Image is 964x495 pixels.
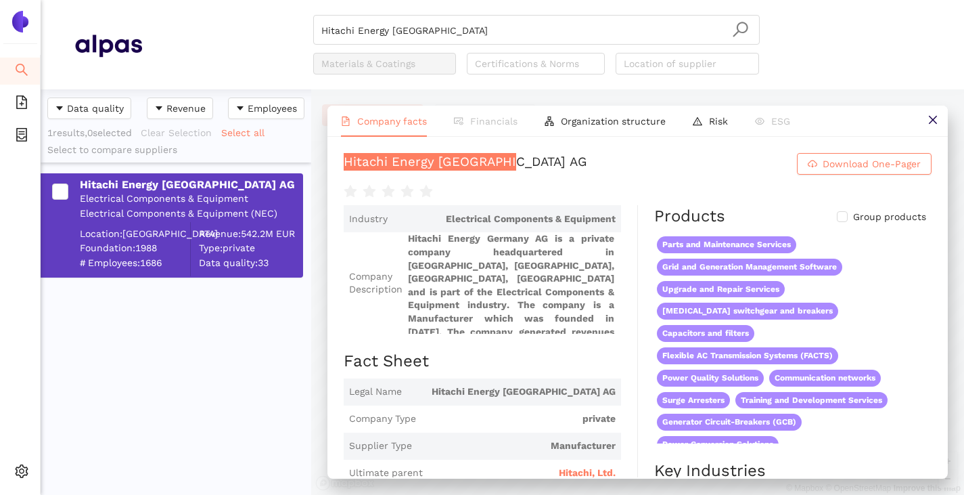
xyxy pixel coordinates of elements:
[657,259,842,276] span: Grid and Generation Management Software
[15,58,28,85] span: search
[74,28,142,62] img: Homepage
[545,116,554,126] span: apartment
[657,303,838,320] span: [MEDICAL_DATA] switchgear and breakers
[657,347,838,364] span: Flexible AC Transmission Systems (FACTS)
[80,242,190,255] span: Foundation: 1988
[80,207,302,221] div: Electrical Components & Equipment (NEC)
[823,156,921,171] span: Download One-Pager
[657,414,802,431] span: Generator Circuit-Breakers (GCB)
[47,98,131,119] button: caret-downData quality
[657,236,796,253] span: Parts and Maintenance Services
[735,392,888,409] span: Training and Development Services
[927,114,938,125] span: close
[693,116,702,126] span: warning
[166,101,206,116] span: Revenue
[344,153,587,175] div: Hitachi Energy [GEOGRAPHIC_DATA] AG
[657,370,764,387] span: Power Quality Solutions
[797,153,932,175] button: cloud-downloadDownload One-Pager
[235,104,245,114] span: caret-down
[454,116,463,126] span: fund-view
[80,227,190,240] div: Location: [GEOGRAPHIC_DATA]
[657,325,754,342] span: Capacitors and filters
[407,385,616,399] span: Hitachi Energy [GEOGRAPHIC_DATA] AG
[561,116,666,127] span: Organization structure
[344,185,357,198] span: star
[55,104,64,114] span: caret-down
[9,11,31,33] img: Logo
[357,116,427,127] span: Company facts
[349,270,403,297] span: Company Description
[657,436,779,453] span: Power Conversion Solutions
[199,256,302,270] span: Data quality: 33
[349,385,402,399] span: Legal Name
[154,104,164,114] span: caret-down
[349,412,416,426] span: Company Type
[349,467,423,480] span: Ultimate parent
[47,127,132,138] span: 1 results, 0 selected
[732,21,749,38] span: search
[344,350,621,373] h2: Fact Sheet
[140,122,221,144] button: Clear Selection
[709,116,728,127] span: Risk
[80,177,302,192] div: Hitachi Energy [GEOGRAPHIC_DATA] AG
[417,439,616,453] span: Manufacturer
[80,192,302,206] div: Electrical Components & Equipment
[221,122,273,144] button: Select all
[67,101,124,116] span: Data quality
[15,91,28,118] span: file-add
[80,256,190,270] span: # Employees: 1686
[769,370,881,387] span: Communication networks
[15,123,28,150] span: container
[470,116,518,127] span: Financials
[917,106,948,136] button: close
[400,185,414,198] span: star
[228,98,304,119] button: caret-downEmployees
[393,213,616,226] span: Electrical Components & Equipment
[808,159,817,170] span: cloud-download
[349,439,412,453] span: Supplier Type
[654,460,932,483] h2: Key Industries
[848,211,932,224] span: Group products
[408,232,616,334] span: Hitachi Energy Germany AG is a private company headquartered in [GEOGRAPHIC_DATA], [GEOGRAPHIC_DA...
[341,116,350,126] span: file-text
[657,392,730,409] span: Surge Arresters
[559,467,616,480] span: Hitachi, Ltd.
[15,460,28,487] span: setting
[349,213,388,226] span: Industry
[47,144,304,157] div: Select to compare suppliers
[248,101,297,116] span: Employees
[199,242,302,255] span: Type: private
[382,185,395,198] span: star
[657,281,785,298] span: Upgrade and Repair Services
[147,98,213,119] button: caret-downRevenue
[221,125,265,140] span: Select all
[654,205,725,228] div: Products
[771,116,790,127] span: ESG
[363,185,376,198] span: star
[419,185,433,198] span: star
[199,227,302,240] div: Revenue: 542.2M EUR
[755,116,764,126] span: eye
[421,412,616,426] span: private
